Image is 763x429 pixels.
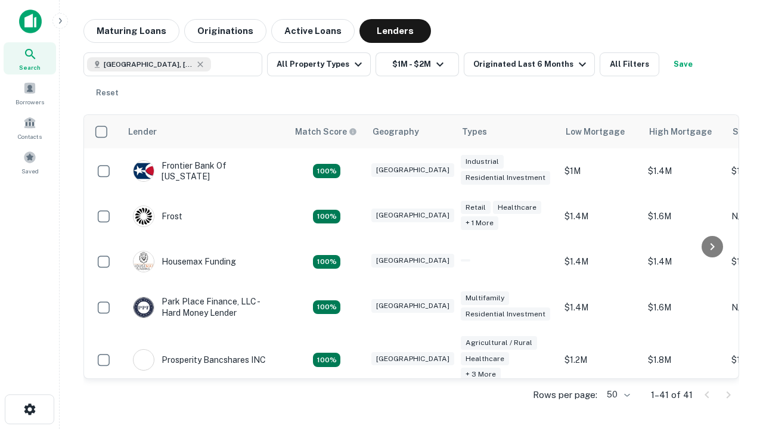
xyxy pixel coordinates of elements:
span: Contacts [18,132,42,141]
a: Borrowers [4,77,56,109]
h6: Match Score [295,125,355,138]
td: $1.4M [642,148,725,194]
td: $1.2M [559,330,642,390]
div: Healthcare [493,201,541,214]
th: Low Mortgage [559,115,642,148]
div: Frontier Bank Of [US_STATE] [133,160,276,182]
img: picture [134,161,154,181]
button: Reset [88,81,126,105]
div: Housemax Funding [133,251,236,272]
div: Lender [128,125,157,139]
div: Types [462,125,487,139]
div: Agricultural / Rural [461,336,537,350]
div: + 3 more [461,368,501,381]
div: [GEOGRAPHIC_DATA] [371,299,454,313]
th: High Mortgage [642,115,725,148]
div: Matching Properties: 4, hasApolloMatch: undefined [313,255,340,269]
td: $1.4M [559,284,642,329]
div: Matching Properties: 4, hasApolloMatch: undefined [313,300,340,315]
div: Residential Investment [461,307,550,321]
div: Low Mortgage [566,125,625,139]
div: Matching Properties: 4, hasApolloMatch: undefined [313,164,340,178]
img: picture [134,350,154,370]
div: + 1 more [461,216,498,230]
div: Retail [461,201,491,214]
button: Originated Last 6 Months [464,52,595,76]
iframe: Chat Widget [703,296,763,353]
button: Active Loans [271,19,355,43]
th: Geography [365,115,455,148]
img: picture [134,206,154,226]
div: Residential Investment [461,171,550,185]
div: Capitalize uses an advanced AI algorithm to match your search with the best lender. The match sco... [295,125,357,138]
button: All Filters [600,52,659,76]
span: Borrowers [15,97,44,107]
p: 1–41 of 41 [651,388,693,402]
div: Healthcare [461,352,509,366]
button: Lenders [359,19,431,43]
div: Park Place Finance, LLC - Hard Money Lender [133,296,276,318]
td: $1.6M [642,284,725,329]
th: Capitalize uses an advanced AI algorithm to match your search with the best lender. The match sco... [288,115,365,148]
div: Frost [133,206,182,227]
td: $1.8M [642,330,725,390]
div: [GEOGRAPHIC_DATA] [371,163,454,177]
td: $1.6M [642,194,725,239]
div: High Mortgage [649,125,712,139]
div: Matching Properties: 7, hasApolloMatch: undefined [313,353,340,367]
div: [GEOGRAPHIC_DATA] [371,352,454,366]
div: [GEOGRAPHIC_DATA] [371,209,454,222]
div: Industrial [461,155,504,169]
div: Prosperity Bancshares INC [133,349,266,371]
td: $1.4M [642,239,725,284]
td: $1M [559,148,642,194]
td: $1.4M [559,194,642,239]
a: Search [4,42,56,74]
div: Geography [373,125,419,139]
div: Multifamily [461,291,509,305]
button: Save your search to get updates of matches that match your search criteria. [664,52,702,76]
span: Search [19,63,41,72]
div: [GEOGRAPHIC_DATA] [371,254,454,268]
img: picture [134,297,154,318]
th: Lender [121,115,288,148]
span: [GEOGRAPHIC_DATA], [GEOGRAPHIC_DATA], [GEOGRAPHIC_DATA] [104,59,193,70]
img: capitalize-icon.png [19,10,42,33]
a: Saved [4,146,56,178]
div: Originated Last 6 Months [473,57,590,71]
p: Rows per page: [533,388,597,402]
button: $1M - $2M [376,52,459,76]
div: 50 [602,386,632,403]
div: Matching Properties: 4, hasApolloMatch: undefined [313,210,340,224]
th: Types [455,115,559,148]
a: Contacts [4,111,56,144]
img: picture [134,251,154,272]
span: Saved [21,166,39,176]
button: All Property Types [267,52,371,76]
button: Originations [184,19,266,43]
button: Maturing Loans [83,19,179,43]
td: $1.4M [559,239,642,284]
